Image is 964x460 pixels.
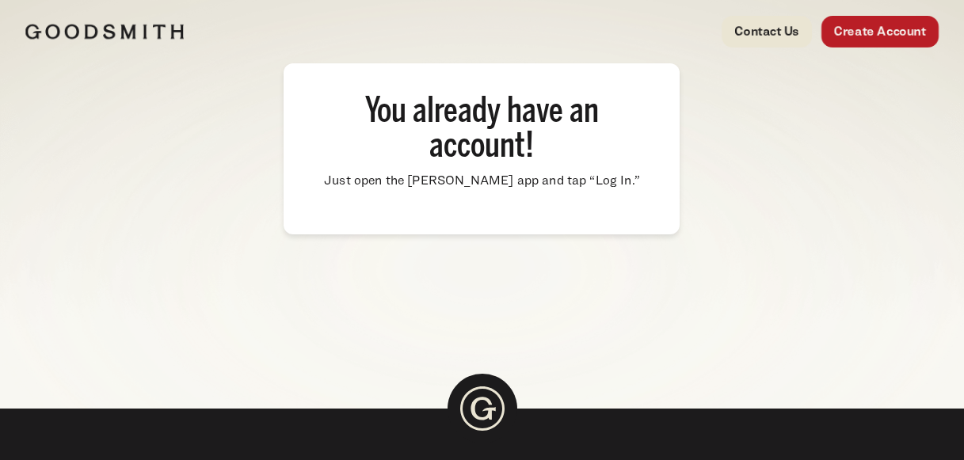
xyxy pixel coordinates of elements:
[821,16,939,48] a: Create Account
[315,171,648,190] p: Just open the [PERSON_NAME] app and tap “Log In.”
[448,374,517,443] img: Goodsmith Logo
[25,24,184,40] img: Goodsmith
[722,16,812,48] a: Contact Us
[315,95,648,165] h2: You already have an account!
